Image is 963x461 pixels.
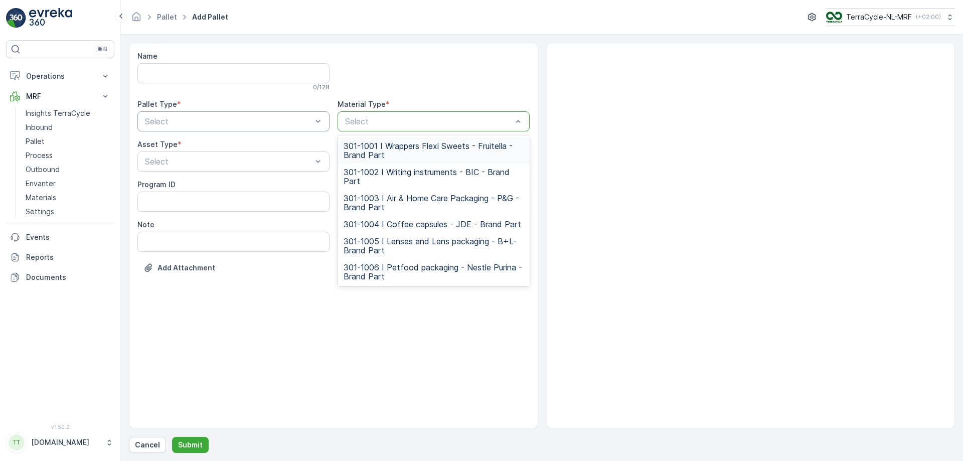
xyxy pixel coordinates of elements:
a: Documents [6,267,114,287]
p: 0 / 128 [313,83,330,91]
img: TC_v739CUj.png [826,12,842,23]
p: Process [26,150,53,161]
p: Reports [26,252,110,262]
span: 301-1006 I Petfood packaging - Nestle Purina - Brand Part [344,263,524,281]
p: Outbound [26,165,60,175]
span: v 1.50.2 [6,424,114,430]
p: Events [26,232,110,242]
p: Select [145,115,312,127]
label: Pallet Type [137,100,177,108]
p: Materials [26,193,56,203]
label: Material Type [338,100,386,108]
p: Select [345,115,512,127]
label: Program ID [137,180,176,189]
span: 301-1004 I Coffee capsules - JDE - Brand Part [344,220,521,229]
button: TT[DOMAIN_NAME] [6,432,114,453]
span: 301-1001 I Wrappers Flexi Sweets - Fruitella - Brand Part [344,141,524,160]
p: ( +02:00 ) [916,13,941,21]
span: 301-1002 I Writing instruments - BIC - Brand Part [344,168,524,186]
p: Settings [26,207,54,217]
a: Insights TerraCycle [22,106,114,120]
button: Operations [6,66,114,86]
label: Note [137,220,154,229]
p: Cancel [135,440,160,450]
p: Submit [178,440,203,450]
span: 301-1005 I Lenses and Lens packaging - B+L- Brand Part [344,237,524,255]
p: Operations [26,71,94,81]
p: TerraCycle-NL-MRF [846,12,912,22]
a: Materials [22,191,114,205]
a: Settings [22,205,114,219]
span: Add Pallet [190,12,230,22]
button: TerraCycle-NL-MRF(+02:00) [826,8,955,26]
a: Inbound [22,120,114,134]
a: Events [6,227,114,247]
p: ⌘B [97,45,107,53]
a: Process [22,148,114,163]
img: logo_light-DOdMpM7g.png [29,8,72,28]
p: [DOMAIN_NAME] [31,437,100,447]
a: Pallet [22,134,114,148]
button: Upload File [137,260,221,276]
a: Homepage [131,15,142,24]
a: Outbound [22,163,114,177]
label: Asset Type [137,140,178,148]
button: Submit [172,437,209,453]
button: Cancel [129,437,166,453]
p: Select [145,156,312,168]
p: Inbound [26,122,53,132]
span: 301-1003 I Air & Home Care Packaging - P&G - Brand Part [344,194,524,212]
a: Envanter [22,177,114,191]
p: Envanter [26,179,56,189]
img: logo [6,8,26,28]
p: Pallet [26,136,45,146]
button: MRF [6,86,114,106]
a: Reports [6,247,114,267]
a: Pallet [157,13,177,21]
label: Name [137,52,157,60]
p: Add Attachment [157,263,215,273]
p: MRF [26,91,94,101]
p: Documents [26,272,110,282]
p: Insights TerraCycle [26,108,90,118]
div: TT [9,434,25,450]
